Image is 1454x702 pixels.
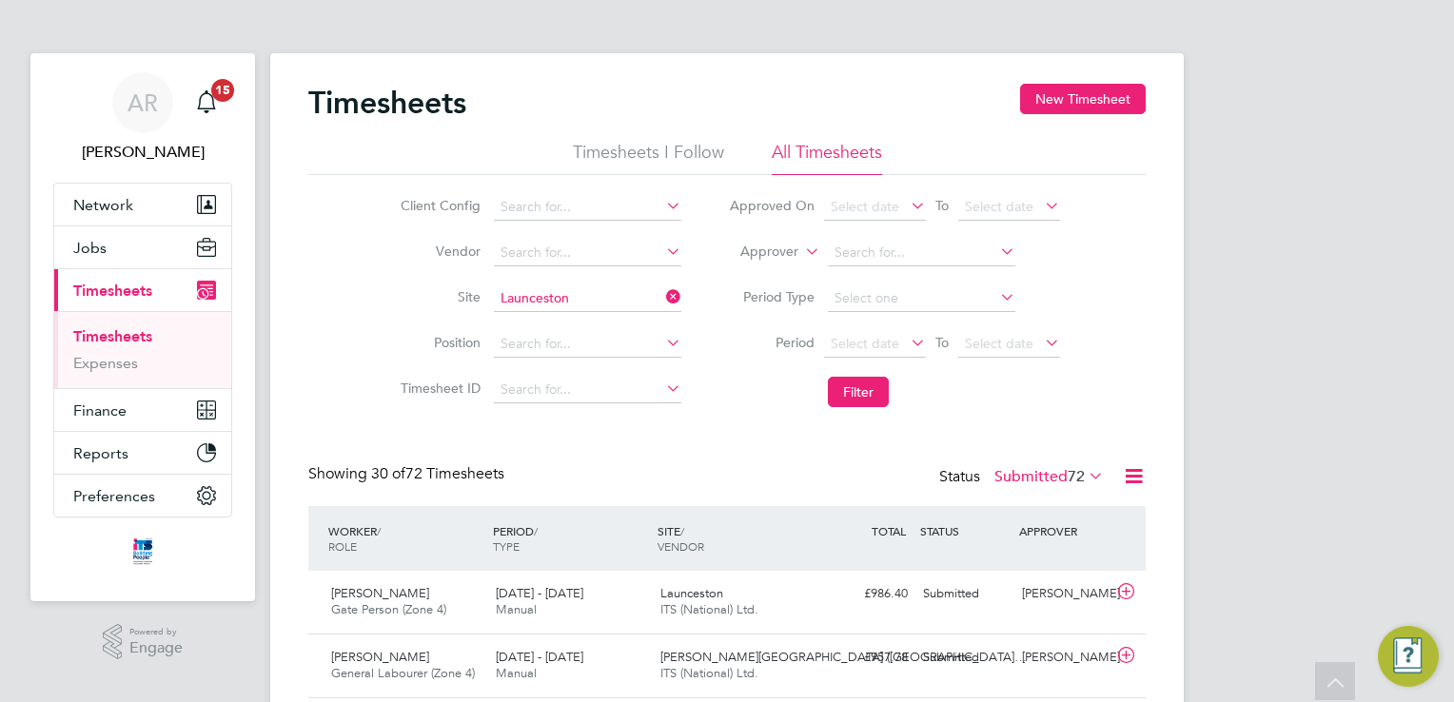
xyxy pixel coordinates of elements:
[915,514,1014,548] div: STATUS
[324,514,488,563] div: WORKER
[493,538,520,554] span: TYPE
[53,141,232,164] span: Adam Roseveare
[395,334,481,351] label: Position
[53,536,232,567] a: Go to home page
[831,335,899,352] span: Select date
[660,601,758,617] span: ITS (National) Ltd.
[73,196,133,214] span: Network
[129,624,183,640] span: Powered by
[53,72,232,164] a: AR[PERSON_NAME]
[816,578,915,610] div: £986.40
[395,380,481,397] label: Timesheet ID
[331,601,446,617] span: Gate Person (Zone 4)
[1014,578,1113,610] div: [PERSON_NAME]
[828,285,1015,312] input: Select one
[872,523,906,538] span: TOTAL
[1378,626,1439,687] button: Engage Resource Center
[828,377,889,407] button: Filter
[331,649,429,665] span: [PERSON_NAME]
[54,389,231,431] button: Finance
[371,464,504,483] span: 72 Timesheets
[395,288,481,305] label: Site
[494,285,681,312] input: Search for...
[573,141,724,175] li: Timesheets I Follow
[658,538,704,554] span: VENDOR
[54,475,231,517] button: Preferences
[1014,642,1113,673] div: [PERSON_NAME]
[772,141,882,175] li: All Timesheets
[54,184,231,225] button: Network
[187,72,226,133] a: 15
[496,601,537,617] span: Manual
[965,335,1033,352] span: Select date
[129,536,156,567] img: itsconstruction-logo-retina.png
[915,642,1014,673] div: Submitted
[395,243,481,260] label: Vendor
[1068,467,1085,486] span: 72
[496,665,537,681] span: Manual
[660,649,1027,665] span: [PERSON_NAME][GEOGRAPHIC_DATA] ([GEOGRAPHIC_DATA]…
[496,585,583,601] span: [DATE] - [DATE]
[494,240,681,266] input: Search for...
[729,288,815,305] label: Period Type
[73,401,127,419] span: Finance
[211,79,234,102] span: 15
[965,198,1033,215] span: Select date
[939,464,1108,491] div: Status
[103,624,184,660] a: Powered byEngage
[729,334,815,351] label: Period
[73,282,152,300] span: Timesheets
[328,538,357,554] span: ROLE
[30,53,255,601] nav: Main navigation
[377,523,381,538] span: /
[73,239,107,257] span: Jobs
[73,487,155,505] span: Preferences
[73,354,138,372] a: Expenses
[73,444,128,462] span: Reports
[915,578,1014,610] div: Submitted
[816,642,915,673] div: £957.78
[930,193,954,218] span: To
[680,523,684,538] span: /
[653,514,817,563] div: SITE
[308,84,466,122] h2: Timesheets
[54,226,231,268] button: Jobs
[73,327,152,345] a: Timesheets
[494,377,681,403] input: Search for...
[713,243,798,262] label: Approver
[494,194,681,221] input: Search for...
[828,240,1015,266] input: Search for...
[496,649,583,665] span: [DATE] - [DATE]
[54,311,231,388] div: Timesheets
[331,665,475,681] span: General Labourer (Zone 4)
[1014,514,1113,548] div: APPROVER
[930,330,954,355] span: To
[994,467,1104,486] label: Submitted
[660,665,758,681] span: ITS (National) Ltd.
[371,464,405,483] span: 30 of
[331,585,429,601] span: [PERSON_NAME]
[660,585,723,601] span: Launceston
[54,432,231,474] button: Reports
[129,640,183,656] span: Engage
[729,197,815,214] label: Approved On
[488,514,653,563] div: PERIOD
[128,90,158,115] span: AR
[494,331,681,358] input: Search for...
[1020,84,1146,114] button: New Timesheet
[54,269,231,311] button: Timesheets
[534,523,538,538] span: /
[395,197,481,214] label: Client Config
[308,464,508,484] div: Showing
[831,198,899,215] span: Select date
